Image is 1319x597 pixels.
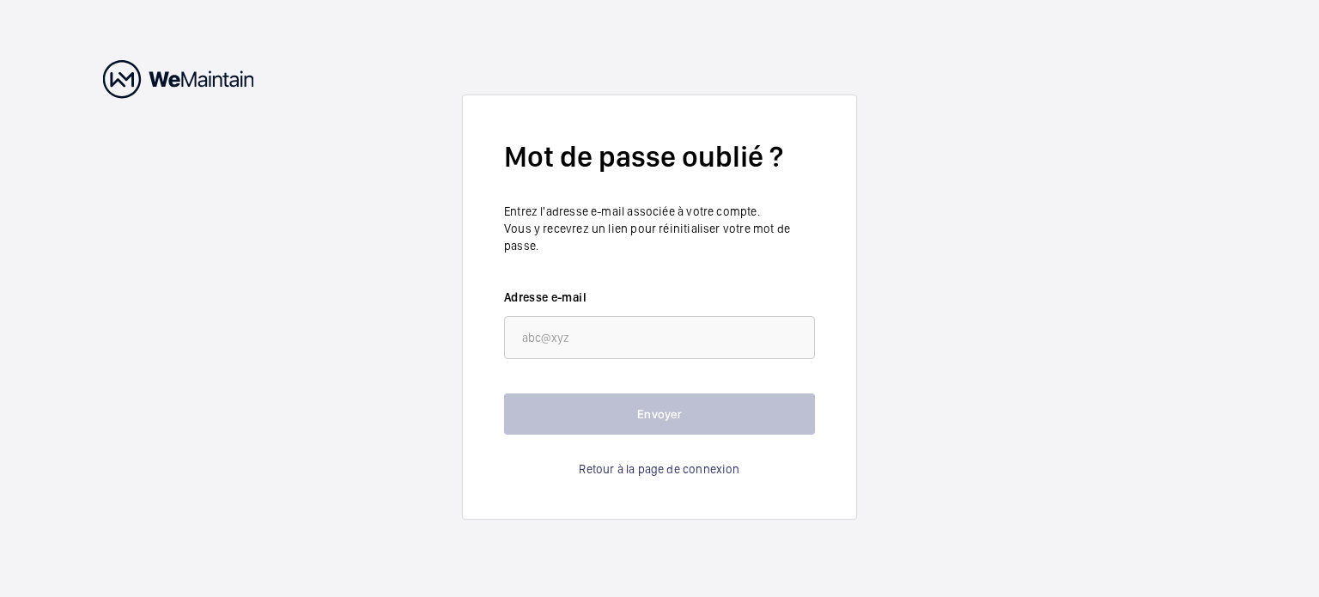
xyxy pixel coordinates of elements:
a: Retour à la page de connexion [579,460,739,478]
label: Adresse e-mail [504,289,815,306]
h2: Mot de passe oublié ? [504,137,815,177]
input: abc@xyz [504,316,815,359]
p: Entrez l'adresse e-mail associée à votre compte. Vous y recevrez un lien pour réinitialiser votre... [504,203,815,254]
button: Envoyer [504,393,815,435]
